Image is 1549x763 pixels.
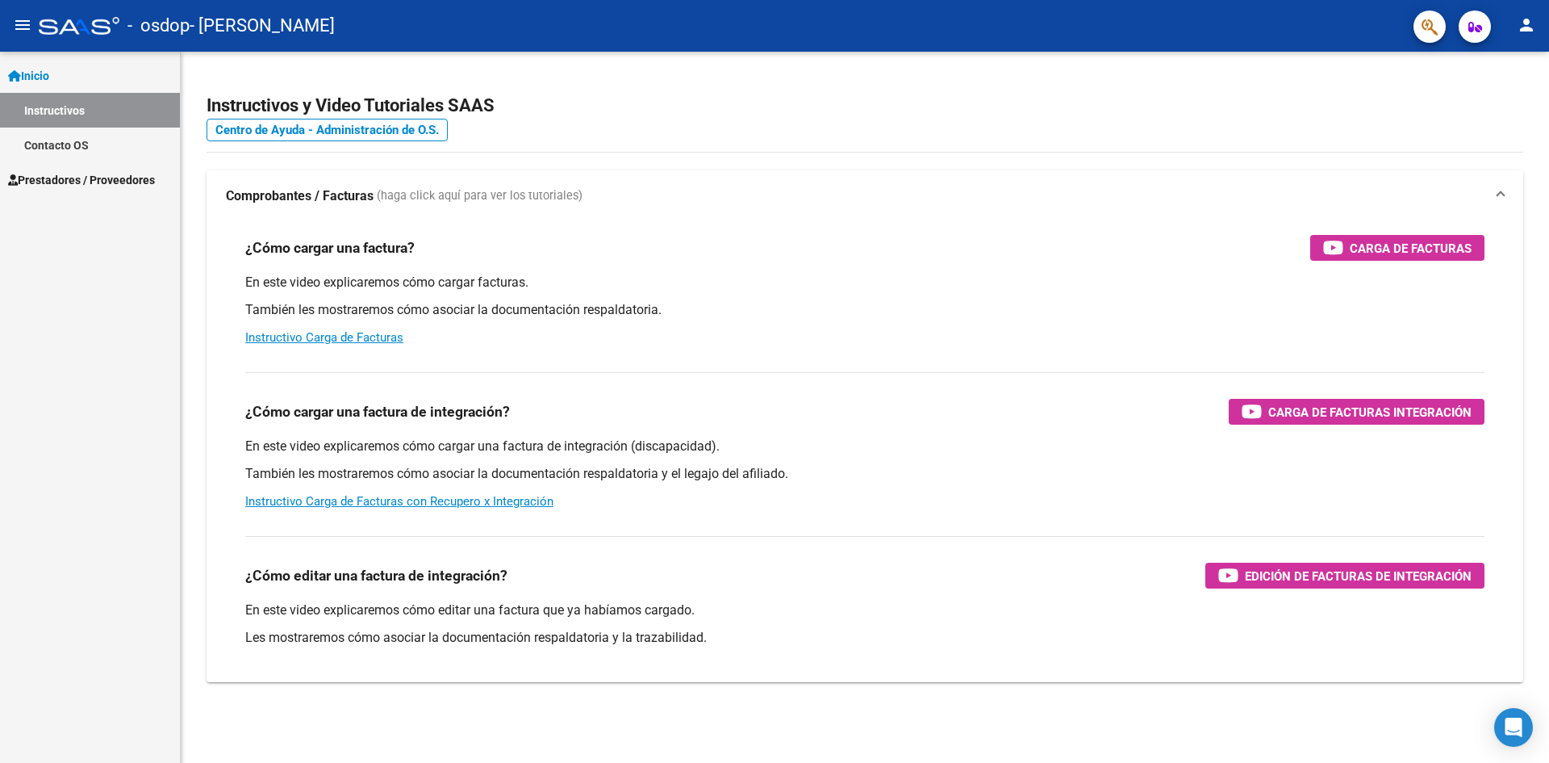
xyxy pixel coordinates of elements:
p: En este video explicaremos cómo cargar facturas. [245,274,1484,291]
span: Carga de Facturas Integración [1268,402,1472,422]
h2: Instructivos y Video Tutoriales SAAS [207,90,1523,121]
h3: ¿Cómo editar una factura de integración? [245,564,507,587]
a: Instructivo Carga de Facturas [245,330,403,345]
button: Carga de Facturas [1310,235,1484,261]
div: Comprobantes / Facturas (haga click aquí para ver los tutoriales) [207,222,1523,682]
strong: Comprobantes / Facturas [226,187,374,205]
a: Instructivo Carga de Facturas con Recupero x Integración [245,494,553,509]
span: - [PERSON_NAME] [190,8,335,44]
a: Centro de Ayuda - Administración de O.S. [207,119,448,141]
span: - osdop [127,8,190,44]
div: Open Intercom Messenger [1494,708,1533,747]
p: También les mostraremos cómo asociar la documentación respaldatoria y el legajo del afiliado. [245,465,1484,483]
button: Carga de Facturas Integración [1229,399,1484,425]
p: Les mostraremos cómo asociar la documentación respaldatoria y la trazabilidad. [245,629,1484,647]
span: Edición de Facturas de integración [1245,566,1472,586]
h3: ¿Cómo cargar una factura de integración? [245,400,510,423]
span: Prestadores / Proveedores [8,171,155,189]
mat-icon: menu [13,15,32,35]
span: Carga de Facturas [1350,238,1472,258]
button: Edición de Facturas de integración [1205,563,1484,589]
span: Inicio [8,67,49,85]
p: También les mostraremos cómo asociar la documentación respaldatoria. [245,301,1484,319]
mat-expansion-panel-header: Comprobantes / Facturas (haga click aquí para ver los tutoriales) [207,170,1523,222]
mat-icon: person [1517,15,1536,35]
p: En este video explicaremos cómo editar una factura que ya habíamos cargado. [245,602,1484,619]
span: (haga click aquí para ver los tutoriales) [377,187,582,205]
p: En este video explicaremos cómo cargar una factura de integración (discapacidad). [245,438,1484,455]
h3: ¿Cómo cargar una factura? [245,237,415,259]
